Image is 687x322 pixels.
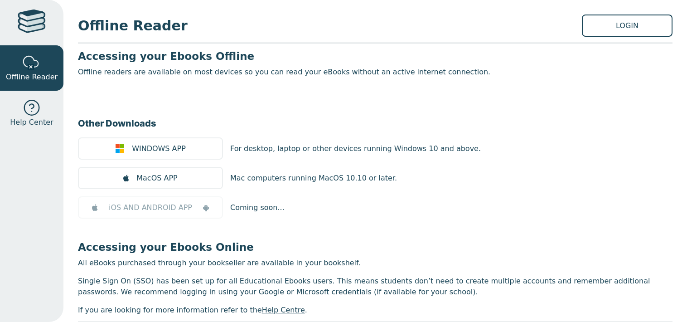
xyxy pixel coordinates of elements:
[136,173,177,184] span: MacOS APP
[78,240,672,254] h3: Accessing your Ebooks Online
[6,72,58,83] span: Offline Reader
[78,67,672,78] p: Offline readers are available on most devices so you can read your eBooks without an active inter...
[230,202,285,213] p: Coming soon...
[10,117,53,128] span: Help Center
[78,117,672,130] h3: Other Downloads
[78,49,672,63] h3: Accessing your Ebooks Offline
[78,305,672,316] p: If you are looking for more information refer to the .
[132,143,186,154] span: WINDOWS APP
[109,202,192,213] span: iOS AND ANDROID APP
[230,143,481,154] p: For desktop, laptop or other devices running Windows 10 and above.
[78,167,223,189] a: MacOS APP
[78,258,672,268] p: All eBooks purchased through your bookseller are available in your bookshelf.
[262,306,305,314] a: Help Centre
[78,15,582,36] span: Offline Reader
[78,276,672,298] p: Single Sign On (SSO) has been set up for all Educational Ebooks users. This means students don’t ...
[230,173,397,184] p: Mac computers running MacOS 10.10 or later.
[582,15,672,37] a: LOGIN
[78,137,223,160] a: WINDOWS APP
